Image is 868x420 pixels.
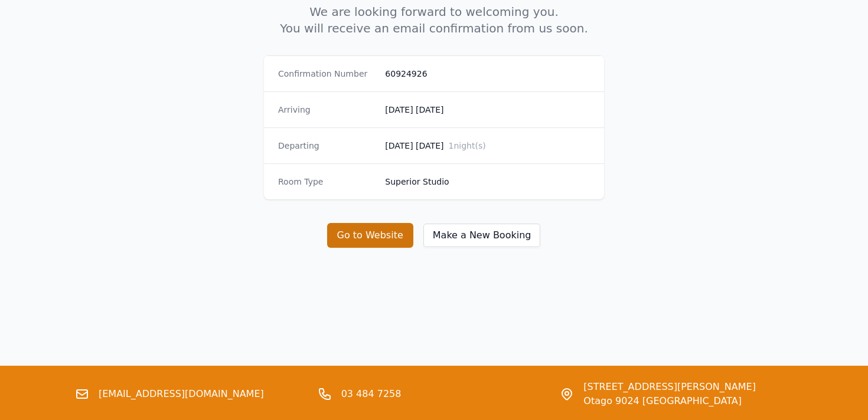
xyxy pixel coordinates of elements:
[278,176,376,188] dt: Room Type
[385,68,590,80] dd: 60924926
[341,387,402,401] a: 03 484 7258
[385,176,590,188] dd: Superior Studio
[583,394,756,408] span: Otago 9024 [GEOGRAPHIC_DATA]
[327,229,423,241] a: Go to Website
[385,140,590,152] dd: [DATE] [DATE]
[423,223,541,248] button: Make a New Booking
[207,4,661,37] p: We are looking forward to welcoming you. You will receive an email confirmation from us soon.
[278,104,376,116] dt: Arriving
[385,104,590,116] dd: [DATE] [DATE]
[583,380,756,394] span: [STREET_ADDRESS][PERSON_NAME]
[327,223,413,248] button: Go to Website
[278,68,376,80] dt: Confirmation Number
[448,141,485,150] span: 1 night(s)
[99,387,264,401] a: [EMAIL_ADDRESS][DOMAIN_NAME]
[278,140,376,152] dt: Departing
